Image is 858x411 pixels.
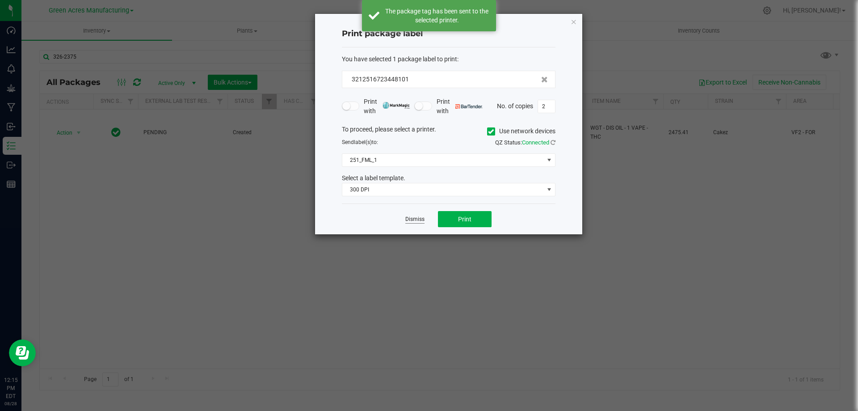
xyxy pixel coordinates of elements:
span: Connected [522,139,549,146]
span: 3212516723448101 [352,76,409,83]
span: Send to: [342,139,378,145]
div: To proceed, please select a printer. [335,125,562,138]
button: Print [438,211,492,227]
div: Select a label template. [335,174,562,183]
span: label(s) [354,139,372,145]
span: Print [458,216,471,223]
span: 300 DPI [342,183,544,196]
div: : [342,55,555,64]
span: 251_FML_1 [342,154,544,166]
span: No. of copies [497,102,533,109]
span: Print with [437,97,483,116]
iframe: Resource center [9,339,36,366]
div: The package tag has been sent to the selected printer. [384,7,489,25]
img: mark_magic_cybra.png [383,102,410,109]
span: Print with [364,97,410,116]
span: QZ Status: [495,139,555,146]
a: Dismiss [405,216,425,223]
h4: Print package label [342,28,555,40]
label: Use network devices [487,127,555,136]
span: You have selected 1 package label to print [342,55,457,63]
img: bartender.png [455,104,483,109]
